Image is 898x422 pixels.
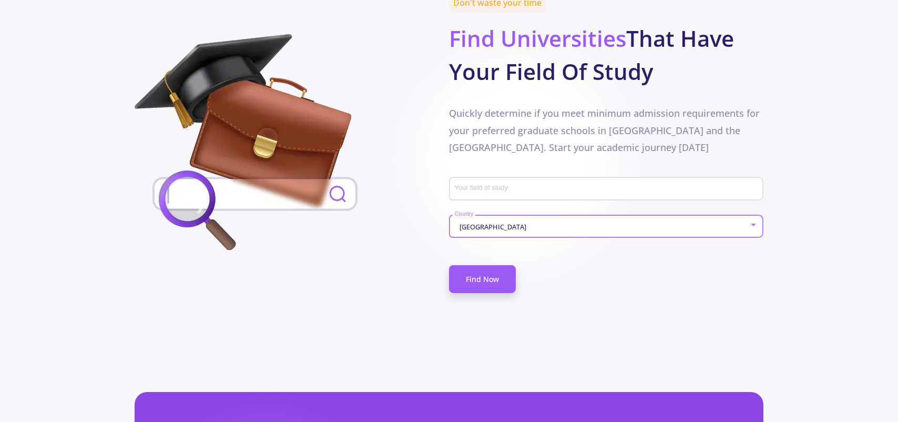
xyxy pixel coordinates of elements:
span: [GEOGRAPHIC_DATA] [457,222,526,232]
a: Find Now [449,265,516,293]
span: Quickly determine if you meet minimum admission requirements for your preferred graduate schools ... [449,107,760,154]
img: field [135,34,376,255]
b: That Have Your Field Of Study [449,23,734,86]
span: Find Universities [449,23,626,53]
